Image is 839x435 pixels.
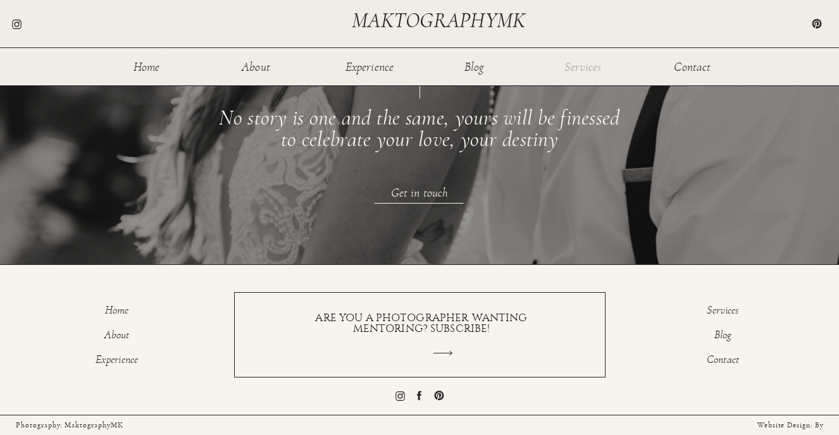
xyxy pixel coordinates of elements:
a: About [235,61,277,71]
a: Blog [683,329,762,345]
a: Photography: MaktographyMK [16,419,155,429]
a: Experience [77,354,156,369]
a: Blog [454,61,495,71]
h3: No story is one and the same, yours will be finessed to celebrate your love, your destiny [211,107,628,150]
a: ARE YOU A PHOTOGRAPHER WANTING MENTORING? SUBSCRIBE! [308,312,535,322]
a: Services [562,61,604,71]
a: Services [683,305,762,320]
a: Experience [344,61,395,71]
a: Home [126,61,167,71]
a: Contact [672,61,713,71]
h1: TWO SOULS, ONE STORY [254,31,586,49]
a: Website Design: By [PERSON_NAME] [710,419,824,429]
a: Contact [683,354,762,369]
a: Get in touch [292,187,547,200]
a: Home [77,305,156,320]
a: maktographymk [352,10,530,31]
a: About [77,329,156,345]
